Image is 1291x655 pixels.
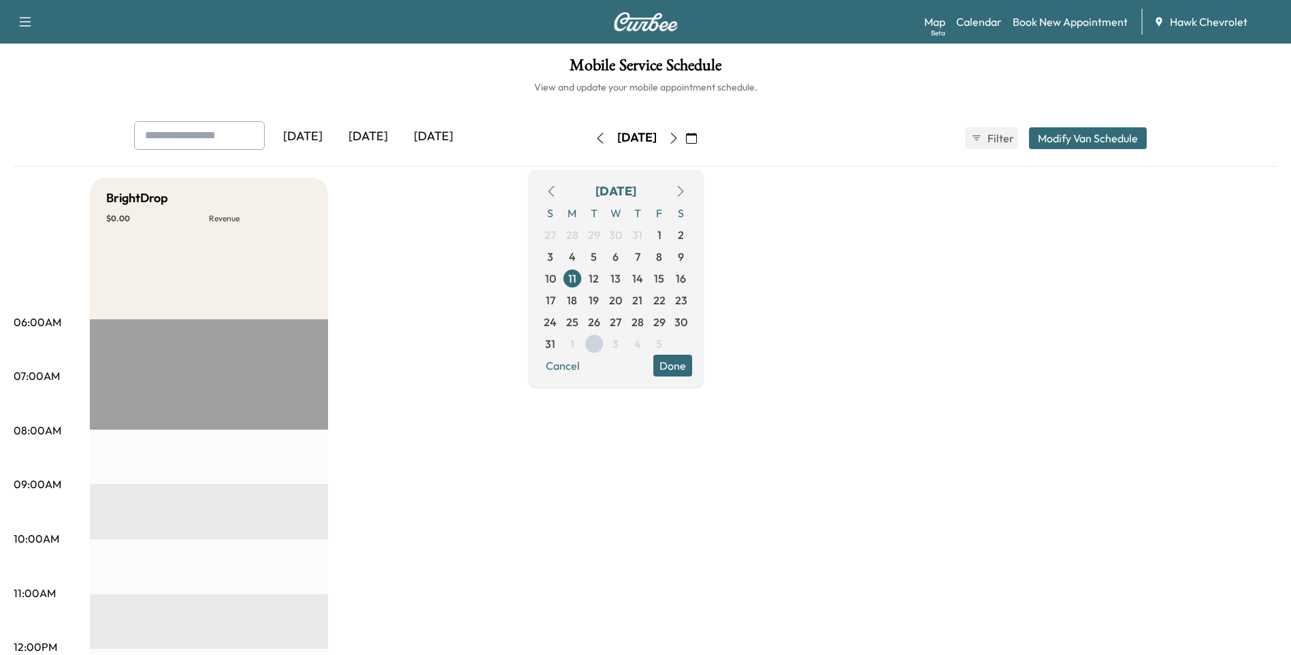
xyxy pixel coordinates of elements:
[544,314,557,330] span: 24
[561,202,583,224] span: M
[1013,14,1128,30] a: Book New Appointment
[610,270,621,287] span: 13
[674,314,687,330] span: 30
[570,336,574,352] span: 1
[965,127,1018,149] button: Filter
[14,639,57,655] p: 12:00PM
[14,368,60,384] p: 07:00AM
[270,121,336,153] div: [DATE]
[401,121,466,153] div: [DATE]
[583,202,605,224] span: T
[617,129,657,146] div: [DATE]
[675,292,687,308] span: 23
[987,130,1012,146] span: Filter
[656,249,662,265] span: 8
[924,14,945,30] a: MapBeta
[1029,127,1147,149] button: Modify Van Schedule
[595,182,636,201] div: [DATE]
[678,227,684,243] span: 2
[589,270,599,287] span: 12
[627,202,649,224] span: T
[106,213,209,224] p: $ 0.00
[653,355,692,377] button: Done
[544,227,556,243] span: 27
[653,292,666,308] span: 22
[632,270,643,287] span: 14
[566,227,578,243] span: 28
[632,227,642,243] span: 31
[540,202,561,224] span: S
[676,270,686,287] span: 16
[14,422,61,438] p: 08:00AM
[545,336,555,352] span: 31
[657,227,661,243] span: 1
[546,292,555,308] span: 17
[649,202,670,224] span: F
[591,336,597,352] span: 2
[609,227,622,243] span: 30
[610,314,621,330] span: 27
[567,292,577,308] span: 18
[656,336,662,352] span: 5
[670,202,692,224] span: S
[588,314,600,330] span: 26
[612,249,619,265] span: 6
[336,121,401,153] div: [DATE]
[956,14,1002,30] a: Calendar
[566,314,578,330] span: 25
[653,314,666,330] span: 29
[14,57,1277,80] h1: Mobile Service Schedule
[635,249,640,265] span: 7
[605,202,627,224] span: W
[545,270,556,287] span: 10
[654,270,664,287] span: 15
[632,292,642,308] span: 21
[613,12,679,31] img: Curbee Logo
[591,249,597,265] span: 5
[14,585,56,601] p: 11:00AM
[634,336,641,352] span: 4
[106,189,168,208] h5: BrightDrop
[540,355,586,377] button: Cancel
[609,292,622,308] span: 20
[588,227,600,243] span: 29
[569,249,576,265] span: 4
[568,270,576,287] span: 11
[14,476,61,492] p: 09:00AM
[931,28,945,38] div: Beta
[14,80,1277,94] h6: View and update your mobile appointment schedule.
[678,249,684,265] span: 9
[589,292,599,308] span: 19
[612,336,619,352] span: 3
[14,530,59,547] p: 10:00AM
[209,213,312,224] p: Revenue
[14,314,61,330] p: 06:00AM
[632,314,644,330] span: 28
[1170,14,1247,30] span: Hawk Chevrolet
[547,249,553,265] span: 3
